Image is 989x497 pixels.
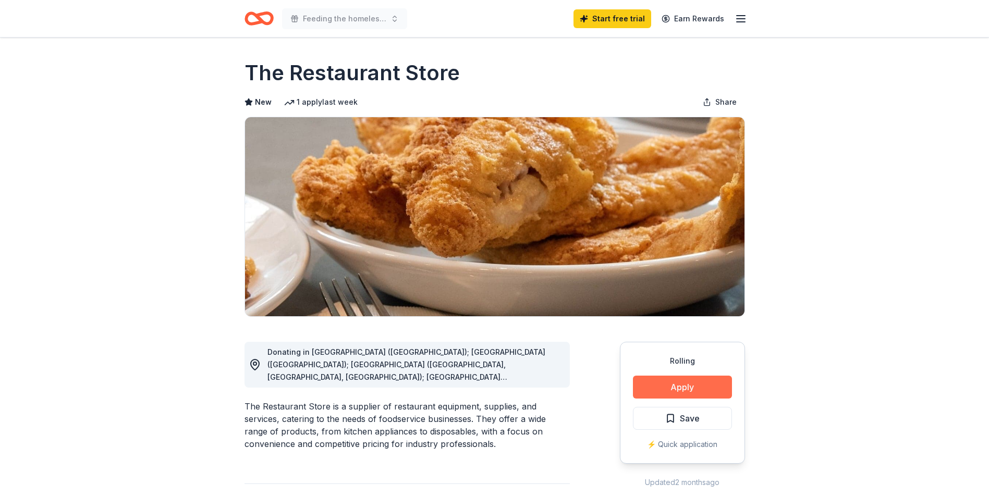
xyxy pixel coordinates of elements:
[633,355,732,367] div: Rolling
[655,9,730,28] a: Earn Rewards
[694,92,745,113] button: Share
[633,376,732,399] button: Apply
[245,58,460,88] h1: The Restaurant Store
[633,438,732,451] div: ⚡️ Quick application
[282,8,407,29] button: Feeding the homeless and children
[255,96,272,108] span: New
[284,96,358,108] div: 1 apply last week
[633,407,732,430] button: Save
[267,347,545,419] span: Donating in [GEOGRAPHIC_DATA] ([GEOGRAPHIC_DATA]); [GEOGRAPHIC_DATA] ([GEOGRAPHIC_DATA]); [GEOGRA...
[680,412,700,425] span: Save
[303,13,386,25] span: Feeding the homeless and children
[245,6,274,31] a: Home
[715,96,737,108] span: Share
[620,476,745,489] div: Updated 2 months ago
[245,400,570,450] div: The Restaurant Store is a supplier of restaurant equipment, supplies, and services, catering to t...
[573,9,651,28] a: Start free trial
[245,117,744,316] img: Image for The Restaurant Store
